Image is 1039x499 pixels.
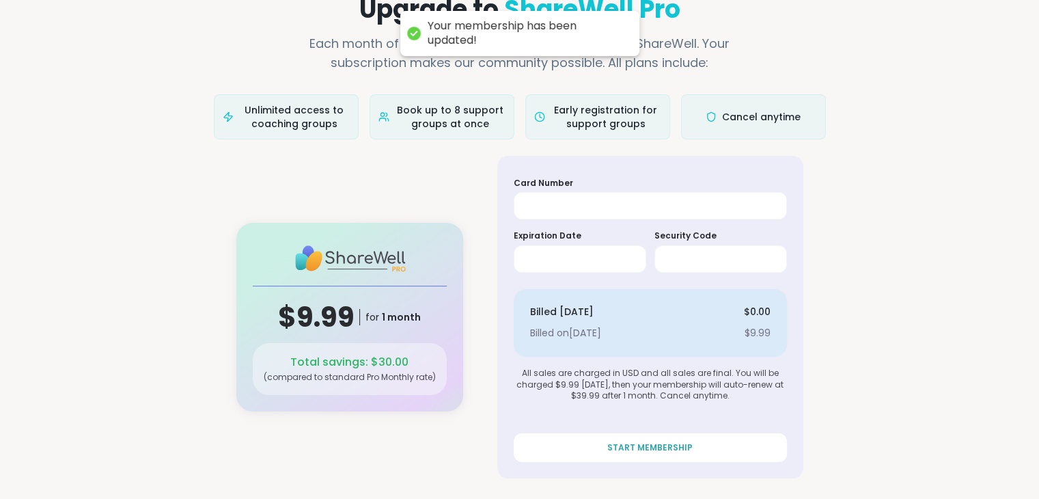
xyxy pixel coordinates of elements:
div: $0.00 [744,306,771,319]
iframe: Secure expiration date input frame [525,254,635,266]
h5: Card Number [514,178,787,189]
div: All sales are charged in USD and all sales are final. You will be charged $9.99 [DATE], then your... [514,368,787,402]
span: Early registration for support groups [551,103,661,131]
div: Your membership has been updated! [428,19,626,48]
p: Each month of Pro sponsors 10 free memberships on ShareWell. Your subscription makes our communit... [290,34,749,72]
button: START MEMBERSHIP [514,433,787,462]
span: START MEMBERSHIP [607,442,693,454]
div: $ 9.99 [745,327,771,340]
h5: Expiration Date [514,230,646,242]
div: Billed [DATE] [530,306,594,319]
span: Book up to 8 support groups at once [395,103,505,131]
iframe: Secure CVC input frame [666,254,775,266]
h5: Security Code [654,230,787,242]
span: Cancel anytime [722,110,801,124]
iframe: Secure card number input frame [525,201,775,213]
span: Unlimited access to coaching groups [239,103,350,131]
div: Billed on [DATE] [530,327,601,340]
